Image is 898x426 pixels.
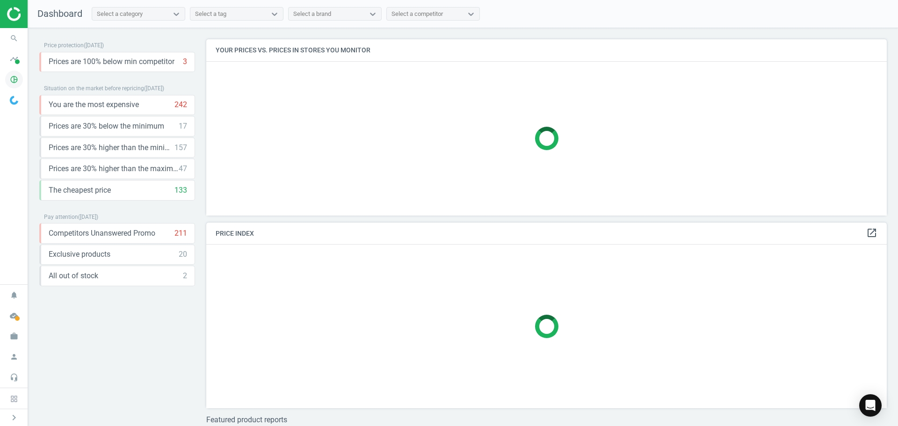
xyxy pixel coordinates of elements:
[5,348,23,366] i: person
[49,57,174,67] span: Prices are 100% below min competitor
[859,394,882,417] div: Open Intercom Messenger
[5,286,23,304] i: notifications
[293,10,331,18] div: Select a brand
[195,10,226,18] div: Select a tag
[5,29,23,47] i: search
[44,214,78,220] span: Pay attention
[44,42,84,49] span: Price protection
[5,71,23,88] i: pie_chart_outlined
[183,57,187,67] div: 3
[49,164,179,174] span: Prices are 30% higher than the maximal
[49,185,111,195] span: The cheapest price
[10,96,18,105] img: wGWNvw8QSZomAAAAABJRU5ErkJggg==
[7,7,73,21] img: ajHJNr6hYgQAAAAASUVORK5CYII=
[179,249,187,260] div: 20
[391,10,443,18] div: Select a competitor
[49,228,155,238] span: Competitors Unanswered Promo
[8,412,20,423] i: chevron_right
[5,368,23,386] i: headset_mic
[44,85,144,92] span: Situation on the market before repricing
[5,307,23,325] i: cloud_done
[5,327,23,345] i: work
[174,185,187,195] div: 133
[78,214,98,220] span: ( [DATE] )
[183,271,187,281] div: 2
[206,223,887,245] h4: Price Index
[5,50,23,68] i: timeline
[37,8,82,19] span: Dashboard
[206,39,887,61] h4: Your prices vs. prices in stores you monitor
[174,143,187,153] div: 157
[49,249,110,260] span: Exclusive products
[144,85,164,92] span: ( [DATE] )
[49,100,139,110] span: You are the most expensive
[174,100,187,110] div: 242
[49,121,164,131] span: Prices are 30% below the minimum
[179,164,187,174] div: 47
[49,143,174,153] span: Prices are 30% higher than the minimum
[174,228,187,238] div: 211
[49,271,98,281] span: All out of stock
[2,412,26,424] button: chevron_right
[97,10,143,18] div: Select a category
[206,415,887,424] h3: Featured product reports
[84,42,104,49] span: ( [DATE] )
[866,227,877,239] a: open_in_new
[179,121,187,131] div: 17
